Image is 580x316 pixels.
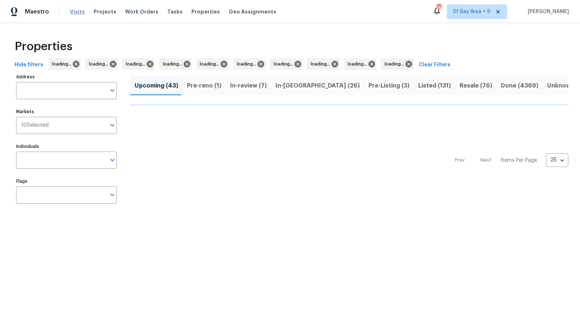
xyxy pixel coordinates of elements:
[122,58,155,70] div: loading...
[229,8,276,15] span: Geo Assignments
[16,75,117,79] label: Address
[15,60,43,70] span: Hide filters
[525,8,569,15] span: [PERSON_NAME]
[89,60,111,68] span: loading...
[107,190,117,200] button: Open
[230,81,267,91] span: In-review (7)
[311,60,333,68] span: loading...
[419,60,450,70] span: Clear Filters
[163,60,185,68] span: loading...
[159,58,192,70] div: loading...
[70,8,85,15] span: Visits
[381,58,414,70] div: loading...
[125,8,158,15] span: Work Orders
[25,8,49,15] span: Maestro
[368,81,409,91] span: Pre-Listing (3)
[94,8,116,15] span: Projects
[348,60,370,68] span: loading...
[200,60,222,68] span: loading...
[85,58,118,70] div: loading...
[385,60,407,68] span: loading...
[436,4,441,12] div: 29
[307,58,340,70] div: loading...
[418,81,451,91] span: Listed (131)
[416,58,453,72] button: Clear Filters
[270,58,303,70] div: loading...
[546,150,568,170] div: 25
[107,85,117,96] button: Open
[501,157,537,164] p: Items Per Page
[453,8,490,15] span: Sf Bay Area + 9
[107,120,117,130] button: Open
[48,58,81,70] div: loading...
[233,58,266,70] div: loading...
[52,60,74,68] span: loading...
[16,144,117,149] label: Individuals
[107,155,117,165] button: Open
[276,81,360,91] span: In-[GEOGRAPHIC_DATA] (26)
[16,179,117,183] label: Flags
[16,109,117,114] label: Markets
[460,81,492,91] span: Resale (76)
[167,9,183,14] span: Tasks
[126,60,148,68] span: loading...
[135,81,178,91] span: Upcoming (43)
[344,58,377,70] div: loading...
[237,60,259,68] span: loading...
[15,43,72,50] span: Properties
[274,60,296,68] span: loading...
[448,110,568,211] nav: Pagination Navigation
[187,81,221,91] span: Pre-reno (1)
[191,8,220,15] span: Properties
[21,122,49,129] span: 10 Selected
[12,58,46,72] button: Hide filters
[196,58,229,70] div: loading...
[501,81,538,91] span: Done (4369)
